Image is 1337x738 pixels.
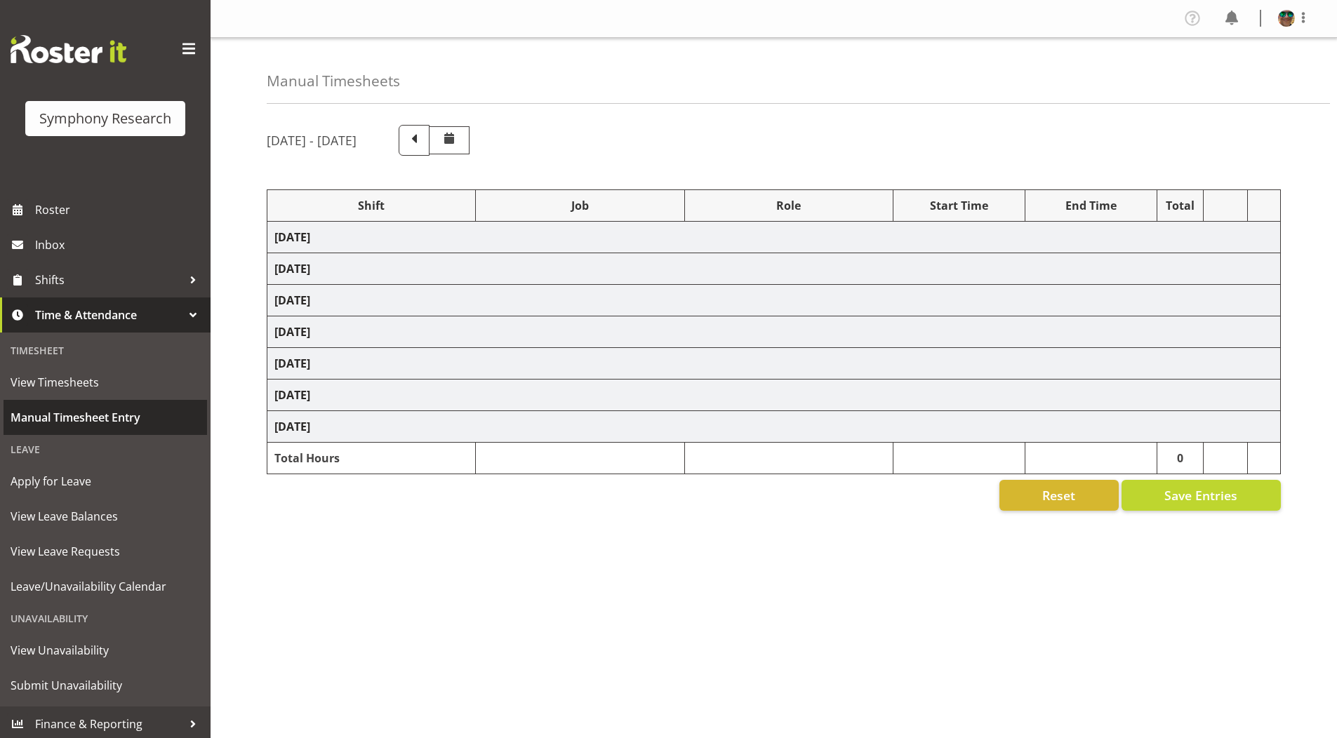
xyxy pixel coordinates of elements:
[267,443,476,474] td: Total Hours
[4,569,207,604] a: Leave/Unavailability Calendar
[4,435,207,464] div: Leave
[4,668,207,703] a: Submit Unavailability
[11,407,200,428] span: Manual Timesheet Entry
[11,471,200,492] span: Apply for Leave
[267,253,1281,285] td: [DATE]
[35,234,204,255] span: Inbox
[267,133,357,148] h5: [DATE] - [DATE]
[267,348,1281,380] td: [DATE]
[1164,197,1197,214] div: Total
[4,633,207,668] a: View Unavailability
[267,222,1281,253] td: [DATE]
[4,604,207,633] div: Unavailability
[4,464,207,499] a: Apply for Leave
[4,336,207,365] div: Timesheet
[1278,10,1295,27] img: said-a-husainf550afc858a57597b0cc8f557ce64376.png
[900,197,1018,214] div: Start Time
[1157,443,1204,474] td: 0
[35,713,182,734] span: Finance & Reporting
[35,199,204,220] span: Roster
[4,499,207,534] a: View Leave Balances
[35,269,182,290] span: Shifts
[39,108,171,129] div: Symphony Research
[11,372,200,393] span: View Timesheets
[11,640,200,661] span: View Unavailability
[11,576,200,597] span: Leave/Unavailability Calendar
[692,197,886,214] div: Role
[1122,480,1281,511] button: Save Entries
[4,400,207,435] a: Manual Timesheet Entry
[999,480,1119,511] button: Reset
[267,73,400,89] h4: Manual Timesheets
[11,506,200,527] span: View Leave Balances
[267,316,1281,348] td: [DATE]
[1164,486,1237,504] span: Save Entries
[11,541,200,562] span: View Leave Requests
[1032,197,1150,214] div: End Time
[35,304,182,326] span: Time & Attendance
[267,380,1281,411] td: [DATE]
[267,411,1281,443] td: [DATE]
[11,675,200,696] span: Submit Unavailability
[4,534,207,569] a: View Leave Requests
[483,197,677,214] div: Job
[11,35,126,63] img: Rosterit website logo
[4,365,207,400] a: View Timesheets
[1042,486,1075,504] span: Reset
[274,197,468,214] div: Shift
[267,285,1281,316] td: [DATE]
